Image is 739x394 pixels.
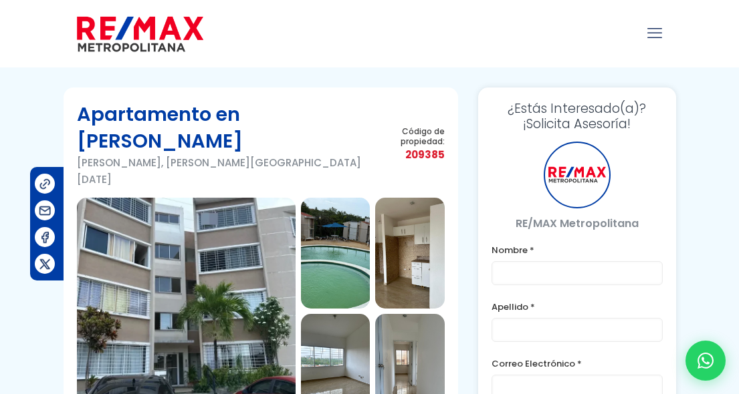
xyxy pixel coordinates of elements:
[375,198,445,309] img: Apartamento en Jacobo Majluta
[38,204,52,218] img: Compartir
[301,198,371,309] img: Apartamento en Jacobo Majluta
[492,355,662,372] label: Correo Electrónico *
[38,230,52,244] img: Compartir
[367,126,445,146] span: Código de propiedad:
[38,177,52,191] img: Compartir
[643,22,666,45] a: mobile menu
[367,146,445,163] span: 209385
[38,257,52,271] img: Compartir
[544,142,611,208] div: RE/MAX Metropolitana
[77,14,203,54] img: remax-metropolitana-logo
[77,101,368,154] h1: Apartamento en [PERSON_NAME]
[492,299,662,315] label: Apellido *
[492,215,662,232] p: RE/MAX Metropolitana
[77,154,368,188] p: [PERSON_NAME], [PERSON_NAME][GEOGRAPHIC_DATA][DATE]
[492,242,662,258] label: Nombre *
[492,101,662,116] span: ¿Estás Interesado(a)?
[492,101,662,132] h3: ¡Solicita Asesoría!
